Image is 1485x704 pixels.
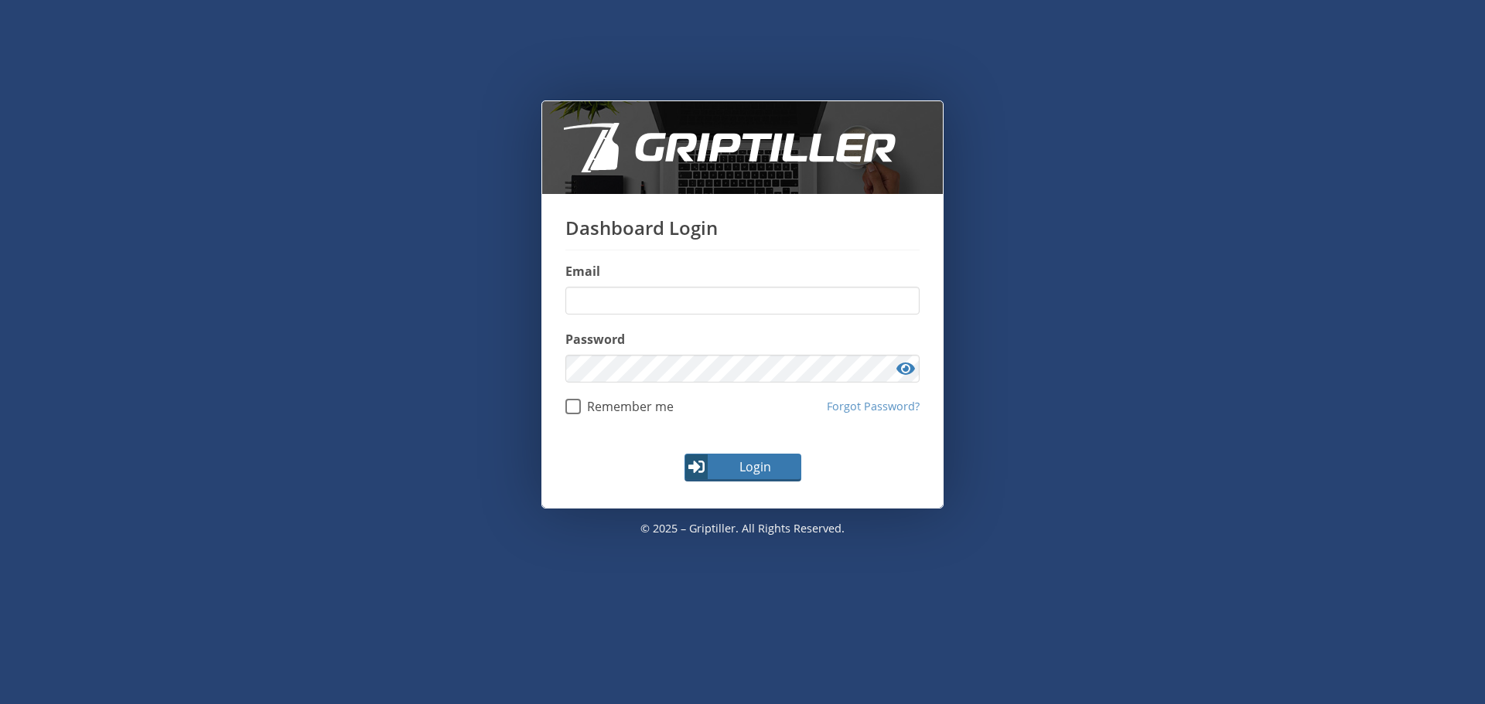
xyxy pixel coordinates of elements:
[710,457,800,476] span: Login
[684,454,801,481] button: Login
[565,217,920,250] h1: Dashboard Login
[541,508,944,549] p: © 2025 – Griptiller. All rights reserved.
[581,399,674,414] span: Remember me
[565,330,920,349] label: Password
[827,398,920,415] a: Forgot Password?
[565,262,920,281] label: Email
